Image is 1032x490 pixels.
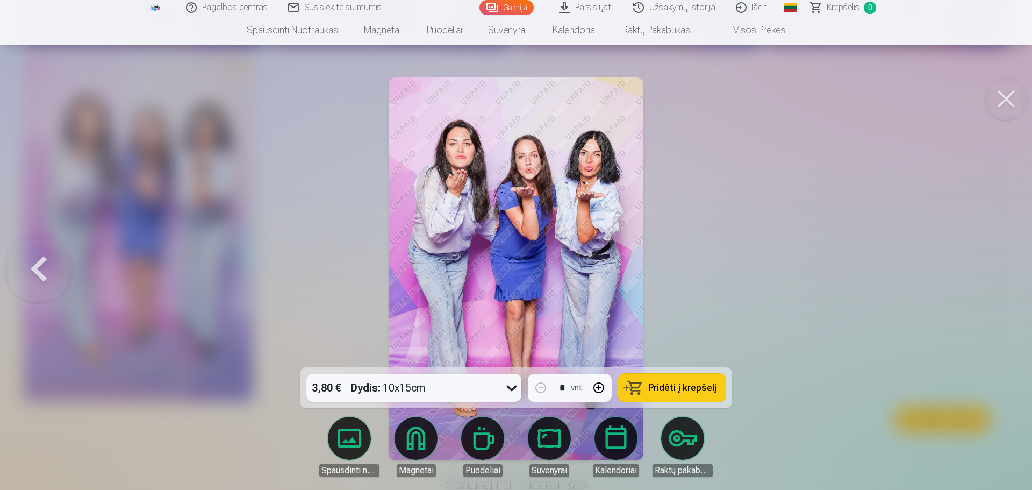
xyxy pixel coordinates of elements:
div: vnt. [571,381,584,394]
a: Kalendoriai [540,15,610,45]
button: Pridėti į krepšelį [618,374,726,402]
img: /fa2 [149,4,161,11]
a: Suvenyrai [475,15,540,45]
strong: Dydis : [350,380,381,395]
a: Raktų pakabukas [610,15,703,45]
a: Magnetai [351,15,414,45]
a: Puodeliai [414,15,475,45]
span: 0 [864,2,876,14]
span: Pridėti į krepšelį [648,383,717,393]
div: 3,80 € [306,374,346,402]
a: Visos prekės [703,15,798,45]
div: 10x15cm [350,374,426,402]
span: Krepšelis [827,1,859,14]
a: Spausdinti nuotraukas [234,15,351,45]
